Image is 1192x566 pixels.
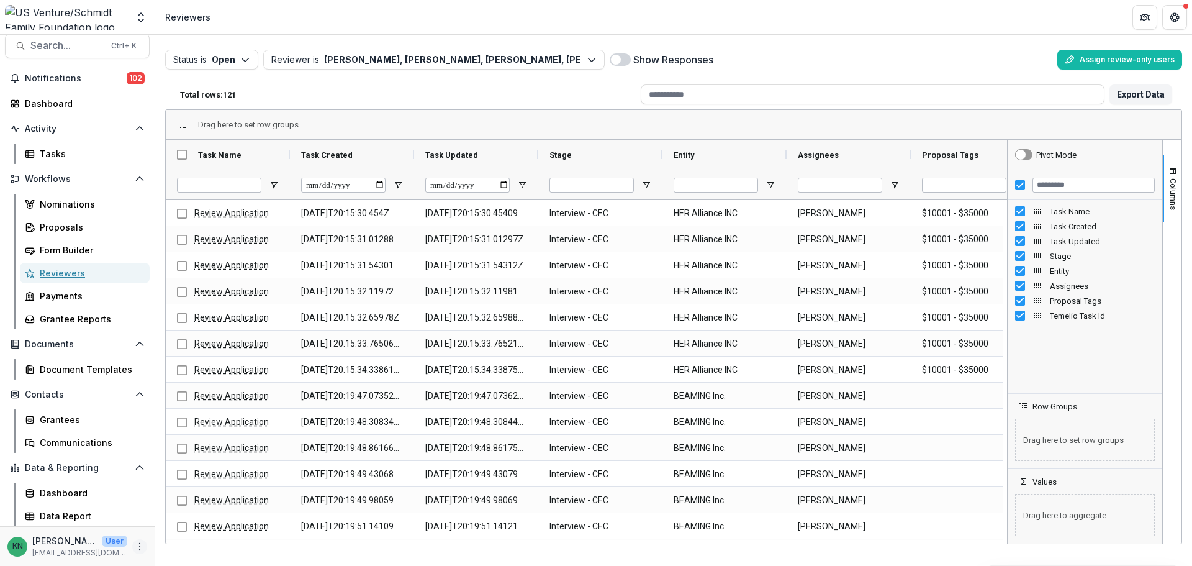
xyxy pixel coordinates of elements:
[165,50,258,70] button: Status isOpen
[20,263,150,283] a: Reviewers
[194,365,269,375] a: Review Application
[40,486,140,500] div: Dashboard
[1168,178,1178,210] span: Columns
[25,463,130,473] span: Data & Reporting
[132,539,147,554] button: More
[20,309,150,329] a: Grantee Reports
[40,436,140,449] div: Communications
[40,267,140,280] div: Reviewers
[12,542,23,550] div: Katrina Nelson
[1008,234,1162,249] div: Task Updated Column
[301,178,386,193] input: Task Created Filter Input
[25,124,130,134] span: Activity
[549,409,651,435] span: Interview - CEC
[5,385,150,404] button: Open Contacts
[198,150,242,160] span: Task Name
[301,357,403,383] span: [DATE]T20:15:34.338612Z
[674,279,775,304] span: HER Alliance INC
[1050,281,1155,291] span: Assignees
[922,305,1024,331] span: $10001 - $35000
[798,279,900,304] span: [PERSON_NAME]
[5,119,150,139] button: Open Activity
[301,383,403,409] span: [DATE]T20:19:47.073527Z
[1132,5,1157,30] button: Partners
[425,488,527,513] span: [DATE]T20:19:49.980696Z
[922,279,1024,304] span: $10001 - $35000
[194,260,269,270] a: Review Application
[798,178,882,193] input: Assignees Filter Input
[177,178,261,193] input: Task Name Filter Input
[1050,267,1155,276] span: Entity
[194,339,269,349] a: Review Application
[1008,486,1162,544] div: Values
[5,93,150,114] a: Dashboard
[425,357,527,383] span: [DATE]T20:15:34.338757Z
[194,234,269,244] a: Review Application
[301,409,403,435] span: [DATE]T20:19:48.308344Z
[425,462,527,487] span: [DATE]T20:19:49.430791Z
[198,120,299,129] span: Drag here to set row groups
[674,150,695,160] span: Entity
[40,363,140,376] div: Document Templates
[20,194,150,214] a: Nominations
[765,180,775,190] button: Open Filter Menu
[40,198,140,211] div: Nominations
[25,390,130,400] span: Contacts
[165,11,210,24] div: Reviewers
[301,227,403,252] span: [DATE]T20:15:31.012881Z
[269,180,279,190] button: Open Filter Menu
[549,305,651,331] span: Interview - CEC
[301,253,403,278] span: [DATE]T20:15:31.543017Z
[32,534,97,547] p: [PERSON_NAME]
[20,432,150,453] a: Communications
[25,339,130,350] span: Documents
[549,331,651,357] span: Interview - CEC
[922,253,1024,278] span: $10001 - $35000
[1008,278,1162,293] div: Assignees Column
[194,208,269,218] a: Review Application
[1050,311,1155,321] span: Temelio Task Id
[922,150,978,160] span: Proposal Tags
[132,5,150,30] button: Open entity switcher
[194,495,269,505] a: Review Application
[674,383,775,409] span: BEAMING Inc.
[25,73,127,84] span: Notifications
[20,217,150,237] a: Proposals
[1008,204,1162,219] div: Task Name Column
[1032,178,1155,193] input: Filter Columns Input
[890,180,900,190] button: Open Filter Menu
[549,279,651,304] span: Interview - CEC
[549,488,651,513] span: Interview - CEC
[674,305,775,331] span: HER Alliance INC
[549,462,651,487] span: Interview - CEC
[30,40,104,52] span: Search...
[1008,308,1162,323] div: Temelio Task Id Column
[194,313,269,322] a: Review Application
[798,488,900,513] span: [PERSON_NAME]
[798,409,900,435] span: [PERSON_NAME]
[798,201,900,226] span: [PERSON_NAME]
[1036,150,1077,160] div: Pivot Mode
[40,147,140,160] div: Tasks
[674,357,775,383] span: HER Alliance INC
[922,201,1024,226] span: $10001 - $35000
[301,305,403,331] span: [DATE]T20:15:32.65978Z
[549,436,651,461] span: Interview - CEC
[40,244,140,257] div: Form Builder
[5,169,150,189] button: Open Workflows
[798,357,900,383] span: [PERSON_NAME]
[798,436,900,461] span: [PERSON_NAME]
[109,39,139,53] div: Ctrl + K
[922,178,1006,193] input: Proposal Tags Filter Input
[1032,402,1077,411] span: Row Groups
[5,5,127,30] img: US Venture/Schmidt Family Foundation logo
[425,409,527,435] span: [DATE]T20:19:48.308445Z
[102,536,127,547] p: User
[301,150,353,160] span: Task Created
[798,383,900,409] span: [PERSON_NAME]
[194,391,269,401] a: Review Application
[5,458,150,478] button: Open Data & Reporting
[549,227,651,252] span: Interview - CEC
[32,547,127,559] p: [EMAIL_ADDRESS][DOMAIN_NAME]
[5,68,150,88] button: Notifications102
